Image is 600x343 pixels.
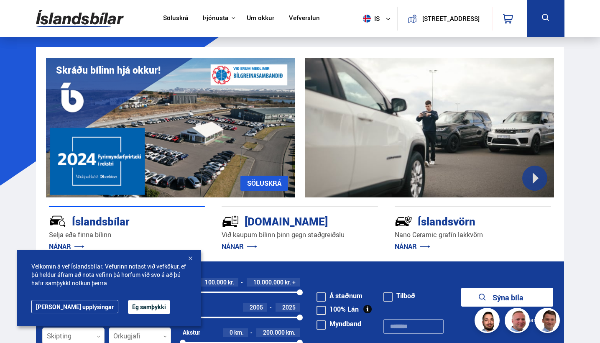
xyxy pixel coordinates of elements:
a: SÖLUSKRÁ [240,176,288,191]
img: eKx6w-_Home_640_.png [46,58,295,197]
img: siFngHWaQ9KaOqBr.png [506,309,531,334]
div: Akstur [183,329,200,336]
span: 200.000 [263,328,285,336]
span: 0 [230,328,233,336]
a: Vefverslun [289,14,320,23]
div: [DOMAIN_NAME] [222,213,348,228]
img: nhp88E3Fdnt1Opn2.png [476,309,501,334]
button: Ég samþykki [128,300,170,314]
button: is [360,6,397,31]
a: Um okkur [247,14,274,23]
label: Á staðnum [317,292,363,299]
img: G0Ugv5HjCgRt.svg [36,5,124,32]
img: svg+xml;base64,PHN2ZyB4bWxucz0iaHR0cDovL3d3dy53My5vcmcvMjAwMC9zdmciIHdpZHRoPSI1MTIiIGhlaWdodD0iNT... [363,15,371,23]
span: is [360,15,380,23]
h1: Skráðu bílinn hjá okkur! [56,64,161,76]
label: Tilboð [383,292,415,299]
img: -Svtn6bYgwAsiwNX.svg [395,212,412,230]
span: + [292,279,296,286]
label: Myndband [317,320,361,327]
a: NÁNAR [395,242,430,251]
span: 10.000.000 [253,278,283,286]
div: Íslandsvörn [395,213,521,228]
label: 100% Lán [317,306,359,312]
a: [PERSON_NAME] upplýsingar [31,300,118,313]
a: NÁNAR [49,242,84,251]
button: Sýna bíla [461,288,553,307]
img: tr5P-W3DuiFaO7aO.svg [222,212,239,230]
button: Þjónusta [203,14,228,22]
p: Við kaupum bílinn þinn gegn staðgreiðslu [222,230,378,240]
span: kr. [228,279,234,286]
span: 2025 [282,303,296,311]
span: Velkomin á vef Íslandsbílar. Vefurinn notast við vefkökur, ef þú heldur áfram að nota vefinn þá h... [31,262,186,287]
p: Selja eða finna bílinn [49,230,205,240]
div: Íslandsbílar [49,213,176,228]
span: 100.000 [205,278,227,286]
a: Söluskrá [163,14,188,23]
button: [STREET_ADDRESS] [420,15,482,22]
img: FbJEzSuNWCJXmdc-.webp [536,309,561,334]
img: JRvxyua_JYH6wB4c.svg [49,212,66,230]
a: NÁNAR [222,242,257,251]
a: [STREET_ADDRESS] [402,7,488,31]
span: kr. [285,279,291,286]
span: 2005 [250,303,263,311]
p: Nano Ceramic grafín lakkvörn [395,230,551,240]
span: km. [234,329,244,336]
span: km. [286,329,296,336]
